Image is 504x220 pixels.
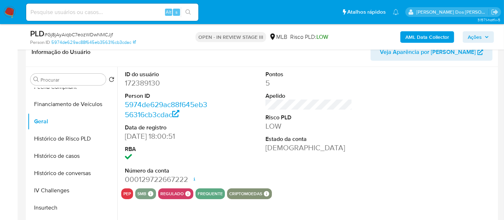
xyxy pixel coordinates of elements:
a: Sair [491,8,499,16]
span: s [175,9,178,15]
button: Histórico de conversas [28,165,117,182]
div: MLB [269,33,287,41]
span: LOW [316,33,328,41]
button: Retornar ao pedido padrão [109,77,114,84]
dd: 5 [265,78,352,88]
dt: Person ID [125,92,212,100]
dd: 172389130 [125,78,212,88]
dt: Estado da conta [265,135,352,143]
span: Ações [468,31,482,43]
b: PLD [30,28,44,39]
span: 3.157.1-hotfix-5 [477,17,500,23]
a: Notificações [393,9,399,15]
dd: 000129722667222 [125,174,212,184]
b: AML Data Collector [405,31,449,43]
span: Veja Aparência por [PERSON_NAME] [380,43,476,61]
dd: [DATE] 18:00:51 [125,131,212,141]
button: Financiamento de Veículos [28,96,117,113]
dt: Data de registro [125,124,212,132]
button: Insurtech [28,199,117,216]
span: # Gj8jAyAiqbC7eozWDwNMCJjf [44,31,113,38]
a: 5974de629ac88f645eb356316cb3cdac [125,99,207,120]
dt: Número da conta [125,167,212,175]
p: OPEN - IN REVIEW STAGE III [196,32,266,42]
button: Procurar [33,77,39,82]
h1: Informação do Usuário [32,49,90,56]
button: Histórico de Risco PLD [28,130,117,147]
button: Geral [28,113,117,130]
button: frequente [198,192,223,195]
button: pep [123,192,131,195]
button: search-icon [181,7,196,17]
span: Alt [166,9,171,15]
button: Veja Aparência por [PERSON_NAME] [371,43,493,61]
span: Risco PLD: [290,33,328,41]
input: Procurar [41,77,103,83]
dt: ID do usuário [125,70,212,78]
dt: RBA [125,145,212,153]
dd: LOW [265,121,352,131]
p: renato.lopes@mercadopago.com.br [416,9,489,15]
button: smb [137,192,146,195]
button: Histórico de casos [28,147,117,165]
dt: Pontos [265,70,352,78]
a: 5974de629ac88f645eb356316cb3cdac [51,39,136,46]
dt: Risco PLD [265,114,352,122]
button: Ações [463,31,494,43]
button: criptomoedas [229,192,262,195]
span: Atalhos rápidos [347,8,386,16]
button: regulado [160,192,184,195]
input: Pesquise usuários ou casos... [26,8,198,17]
button: IV Challenges [28,182,117,199]
dd: [DEMOGRAPHIC_DATA] [265,143,352,153]
dt: Apelido [265,92,352,100]
button: AML Data Collector [400,31,454,43]
b: Person ID [30,39,50,46]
